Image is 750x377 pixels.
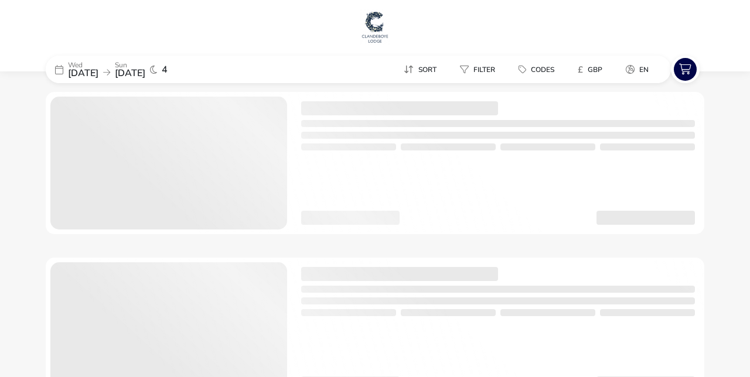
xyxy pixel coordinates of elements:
span: [DATE] [115,67,145,80]
button: Sort [394,61,446,78]
p: Wed [68,61,98,68]
span: en [639,65,649,74]
img: Main Website [360,9,390,44]
button: £GBP [568,61,612,78]
div: Wed[DATE]Sun[DATE]4 [46,56,221,83]
span: Sort [418,65,437,74]
button: Filter [451,61,504,78]
button: Codes [509,61,564,78]
naf-pibe-menu-bar-item: Filter [451,61,509,78]
naf-pibe-menu-bar-item: Sort [394,61,451,78]
naf-pibe-menu-bar-item: en [616,61,663,78]
i: £ [578,64,583,76]
button: en [616,61,658,78]
span: 4 [162,65,168,74]
p: Sun [115,61,145,68]
span: GBP [588,65,602,74]
naf-pibe-menu-bar-item: Codes [509,61,568,78]
span: Filter [473,65,495,74]
span: [DATE] [68,67,98,80]
naf-pibe-menu-bar-item: £GBP [568,61,616,78]
span: Codes [531,65,554,74]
